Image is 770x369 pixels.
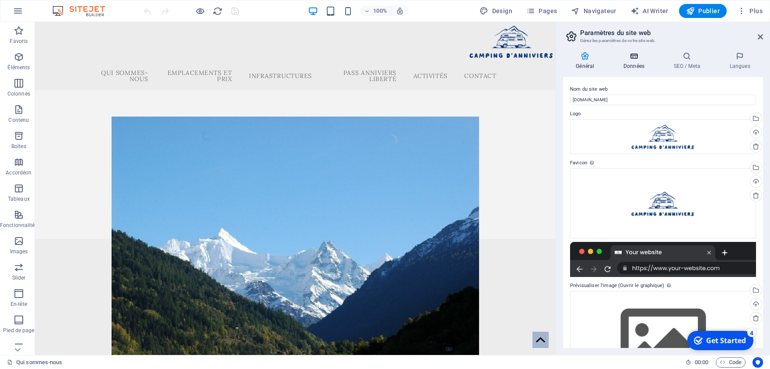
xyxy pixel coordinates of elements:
[701,359,702,365] span: :
[8,195,30,202] p: Tableaux
[717,52,763,70] h4: Langues
[570,95,756,105] input: Nom...
[695,357,708,368] span: 00 00
[630,7,668,15] span: AI Writer
[8,117,29,124] p: Contenu
[686,357,709,368] h6: Durée de la session
[570,168,756,238] div: Logofinaltransparent-phz89HxQshCL_W-MhfCkZA-giNGgIhAjih72YRtN1RQJQ.png
[11,143,26,150] p: Boîtes
[580,37,745,45] h3: Gérez les paramètres de votre site web.
[563,52,611,70] h4: Général
[567,4,619,18] button: Navigateur
[526,7,557,15] span: Pages
[523,4,560,18] button: Pages
[570,158,756,168] label: Favicon
[479,7,512,15] span: Design
[661,52,717,70] h4: SEO / Meta
[3,327,34,334] p: Pied de page
[7,64,30,71] p: Éléments
[65,1,73,10] div: 4
[10,301,27,308] p: En-tête
[212,6,223,16] button: reload
[570,119,756,154] div: Logofinaltransparent-7phllJRv0C2JolrL_UF86Q.png
[752,357,763,368] button: Usercentrics
[5,4,71,23] div: Get Started 4 items remaining, 20% complete
[570,84,756,95] label: Nom du site web
[611,52,661,70] h4: Données
[12,274,26,281] p: Slider
[360,6,391,16] button: 100%
[10,248,28,255] p: Images
[7,90,30,97] p: Colonnes
[213,6,223,16] i: Actualiser la page
[476,4,516,18] button: Design
[716,357,745,368] button: Code
[10,38,28,45] p: Favoris
[476,4,516,18] div: Design (Ctrl+Alt+Y)
[570,109,756,119] label: Logo
[737,7,763,15] span: Plus
[195,6,205,16] button: Cliquez ici pour quitter le mode Aperçu et poursuivre l'édition.
[396,7,404,15] i: Lors du redimensionnement, ajuster automatiquement le niveau de zoom en fonction de l'appareil sé...
[627,4,672,18] button: AI Writer
[679,4,727,18] button: Publier
[570,280,756,291] label: Prévisualiser l'image (Ouvrir le graphique)
[686,7,720,15] span: Publier
[50,6,116,16] img: Editor Logo
[373,6,387,16] h6: 100%
[580,29,763,37] h2: Paramètres du site web
[734,4,766,18] button: Plus
[7,357,63,368] a: Cliquez pour annuler la sélection. Double-cliquez pour ouvrir Pages.
[24,8,63,18] div: Get Started
[720,357,742,368] span: Code
[6,169,31,176] p: Accordéon
[571,7,616,15] span: Navigateur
